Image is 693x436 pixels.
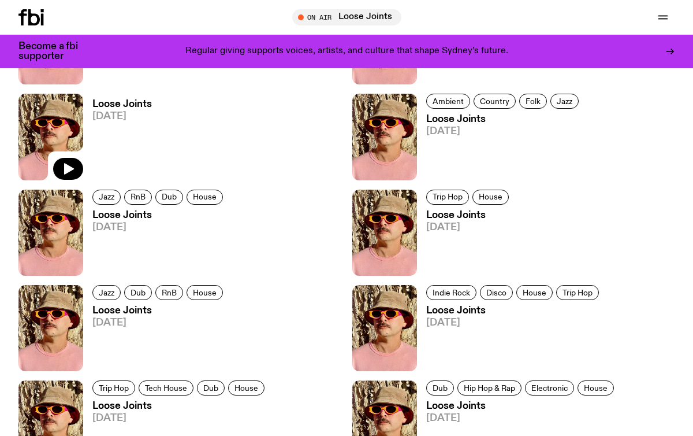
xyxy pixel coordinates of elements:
[162,193,177,201] span: Dub
[426,127,582,136] span: [DATE]
[352,285,417,371] img: Tyson stands in front of a paperbark tree wearing orange sunglasses, a suede bucket hat and a pin...
[433,384,448,393] span: Dub
[417,306,602,371] a: Loose Joints[DATE]
[426,380,454,396] a: Dub
[92,306,226,316] h3: Loose Joints
[562,288,593,297] span: Trip Hop
[426,223,512,232] span: [DATE]
[584,384,608,393] span: House
[203,384,218,393] span: Dub
[433,97,464,106] span: Ambient
[228,380,264,396] a: House
[18,190,83,276] img: Tyson stands in front of a paperbark tree wearing orange sunglasses, a suede bucket hat and a pin...
[92,112,152,121] span: [DATE]
[187,285,223,300] a: House
[124,285,152,300] a: Dub
[92,99,152,109] h3: Loose Joints
[417,114,582,180] a: Loose Joints[DATE]
[234,384,258,393] span: House
[92,413,268,423] span: [DATE]
[292,9,401,25] button: On AirLoose Joints
[426,114,582,124] h3: Loose Joints
[92,401,268,411] h3: Loose Joints
[433,288,470,297] span: Indie Rock
[426,306,602,316] h3: Loose Joints
[83,306,226,371] a: Loose Joints[DATE]
[426,285,476,300] a: Indie Rock
[92,285,121,300] a: Jazz
[531,384,568,393] span: Electronic
[92,223,226,232] span: [DATE]
[433,193,463,201] span: Trip Hop
[155,285,183,300] a: RnB
[486,288,506,297] span: Disco
[426,94,470,109] a: Ambient
[426,318,602,328] span: [DATE]
[155,190,183,205] a: Dub
[99,288,114,297] span: Jazz
[145,384,187,393] span: Tech House
[92,190,121,205] a: Jazz
[577,380,614,396] a: House
[417,210,512,276] a: Loose Joints[DATE]
[131,288,146,297] span: Dub
[550,94,579,109] a: Jazz
[352,190,417,276] img: Tyson stands in front of a paperbark tree wearing orange sunglasses, a suede bucket hat and a pin...
[18,94,83,180] img: Tyson stands in front of a paperbark tree wearing orange sunglasses, a suede bucket hat and a pin...
[352,94,417,180] img: Tyson stands in front of a paperbark tree wearing orange sunglasses, a suede bucket hat and a pin...
[426,210,512,220] h3: Loose Joints
[197,380,225,396] a: Dub
[526,97,541,106] span: Folk
[139,380,193,396] a: Tech House
[92,210,226,220] h3: Loose Joints
[464,384,515,393] span: Hip Hop & Rap
[193,288,217,297] span: House
[472,190,509,205] a: House
[556,285,599,300] a: Trip Hop
[557,97,572,106] span: Jazz
[18,42,92,61] h3: Become a fbi supporter
[83,210,226,276] a: Loose Joints[DATE]
[187,190,223,205] a: House
[131,193,146,201] span: RnB
[525,380,574,396] a: Electronic
[193,193,217,201] span: House
[99,384,129,393] span: Trip Hop
[426,413,617,423] span: [DATE]
[519,94,547,109] a: Folk
[185,46,508,57] p: Regular giving supports voices, artists, and culture that shape Sydney’s future.
[83,99,152,180] a: Loose Joints[DATE]
[479,193,502,201] span: House
[162,288,177,297] span: RnB
[516,285,553,300] a: House
[426,401,617,411] h3: Loose Joints
[457,380,521,396] a: Hip Hop & Rap
[480,97,509,106] span: Country
[99,193,114,201] span: Jazz
[18,285,83,371] img: Tyson stands in front of a paperbark tree wearing orange sunglasses, a suede bucket hat and a pin...
[92,380,135,396] a: Trip Hop
[474,94,516,109] a: Country
[92,318,226,328] span: [DATE]
[426,190,469,205] a: Trip Hop
[124,190,152,205] a: RnB
[480,285,513,300] a: Disco
[523,288,546,297] span: House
